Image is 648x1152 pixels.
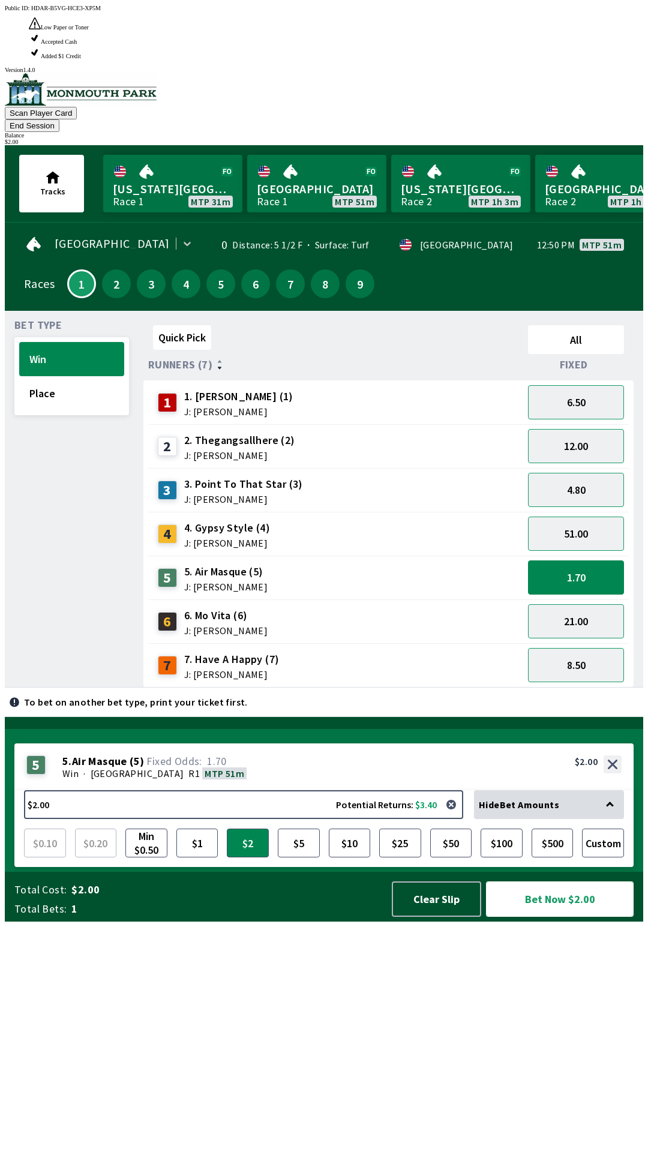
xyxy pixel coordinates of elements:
[5,139,643,145] div: $ 2.00
[401,197,432,206] div: Race 2
[125,829,167,857] button: Min $0.50
[209,280,232,288] span: 5
[184,407,293,416] span: J: [PERSON_NAME]
[40,186,65,197] span: Tracks
[206,269,235,298] button: 5
[311,269,340,298] button: 8
[567,571,586,584] span: 1.70
[430,829,472,857] button: $50
[71,281,92,287] span: 1
[31,5,101,11] span: HDAR-B5VG-HCE3-XP5M
[184,564,268,580] span: 5. Air Masque (5)
[484,832,520,854] span: $100
[433,832,469,854] span: $50
[532,829,574,857] button: $500
[479,799,559,811] span: Hide Bet Amounts
[179,832,215,854] span: $1
[113,181,233,197] span: [US_STATE][GEOGRAPHIC_DATA]
[188,767,200,779] span: R1
[227,829,269,857] button: $2
[257,181,377,197] span: [GEOGRAPHIC_DATA]
[113,197,144,206] div: Race 1
[5,132,643,139] div: Balance
[560,360,588,370] span: Fixed
[184,389,293,404] span: 1. [PERSON_NAME] (1)
[210,240,228,250] div: 0
[175,280,197,288] span: 4
[105,280,128,288] span: 2
[391,155,530,212] a: [US_STATE][GEOGRAPHIC_DATA]Race 2MTP 1h 3m
[184,476,303,492] span: 3. Point To That Star (3)
[71,883,380,897] span: $2.00
[71,902,380,916] span: 1
[5,5,643,11] div: Public ID:
[172,269,200,298] button: 4
[55,239,170,248] span: [GEOGRAPHIC_DATA]
[14,902,67,916] span: Total Bets:
[158,437,177,456] div: 2
[128,832,164,854] span: Min $0.50
[158,524,177,544] div: 4
[486,881,634,917] button: Bet Now $2.00
[62,755,72,767] span: 5 .
[528,560,624,595] button: 1.70
[184,582,268,592] span: J: [PERSON_NAME]
[528,385,624,419] button: 6.50
[191,197,230,206] span: MTP 31m
[207,754,227,768] span: 1.70
[5,67,643,73] div: Version 1.4.0
[153,325,211,350] button: Quick Pick
[158,612,177,631] div: 6
[14,883,67,897] span: Total Cost:
[564,614,588,628] span: 21.00
[62,767,79,779] span: Win
[184,433,295,448] span: 2. Thegangsallhere (2)
[276,269,305,298] button: 7
[528,429,624,463] button: 12.00
[582,240,622,250] span: MTP 51m
[523,359,629,371] div: Fixed
[241,269,270,298] button: 6
[148,359,523,371] div: Runners (7)
[564,527,588,541] span: 51.00
[102,269,131,298] button: 2
[582,829,624,857] button: Custom
[403,892,470,906] span: Clear Slip
[29,386,114,400] span: Place
[537,240,575,250] span: 12:50 PM
[158,481,177,500] div: 3
[176,829,218,857] button: $1
[382,832,418,854] span: $25
[140,280,163,288] span: 3
[401,181,521,197] span: [US_STATE][GEOGRAPHIC_DATA]
[567,483,586,497] span: 4.80
[567,658,586,672] span: 8.50
[247,155,386,212] a: [GEOGRAPHIC_DATA]Race 1MTP 51m
[184,652,280,667] span: 7. Have A Happy (7)
[158,656,177,675] div: 7
[5,107,77,119] button: Scan Player Card
[29,352,114,366] span: Win
[184,670,280,679] span: J: [PERSON_NAME]
[67,269,96,298] button: 1
[528,325,624,354] button: All
[91,767,184,779] span: [GEOGRAPHIC_DATA]
[41,53,81,59] span: Added $1 Credit
[72,755,127,767] span: Air Masque
[471,197,518,206] span: MTP 1h 3m
[533,333,619,347] span: All
[585,832,621,854] span: Custom
[346,269,374,298] button: 9
[14,320,62,330] span: Bet Type
[244,280,267,288] span: 6
[148,360,212,370] span: Runners (7)
[481,829,523,857] button: $100
[281,832,317,854] span: $5
[19,155,84,212] button: Tracks
[528,517,624,551] button: 51.00
[103,155,242,212] a: [US_STATE][GEOGRAPHIC_DATA]Race 1MTP 31m
[528,473,624,507] button: 4.80
[392,881,481,917] button: Clear Slip
[420,240,514,250] div: [GEOGRAPHIC_DATA]
[158,393,177,412] div: 1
